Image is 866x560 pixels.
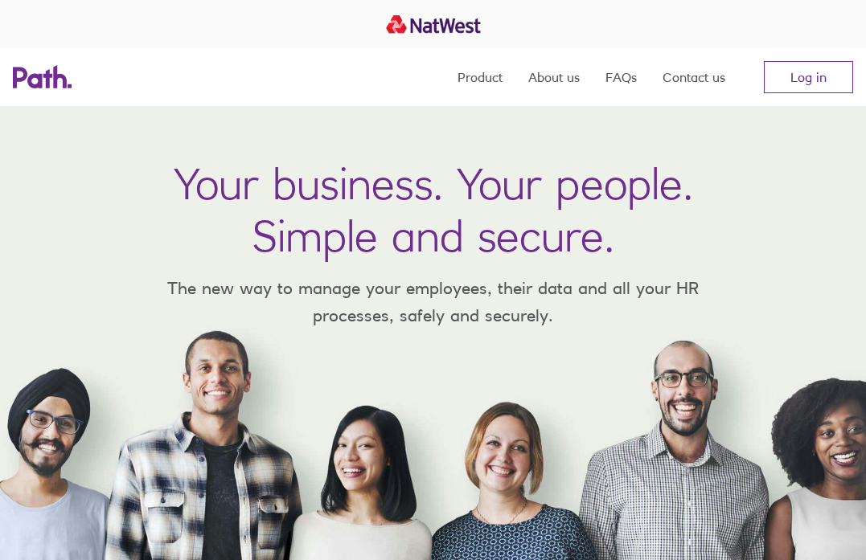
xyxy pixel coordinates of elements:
[144,275,723,329] p: The new way to manage your employees, their data and all your HR processes, safely and securely.
[605,48,637,106] a: FAQs
[174,157,693,262] h1: Your business. Your people. Simple and secure.
[528,48,580,106] a: About us
[458,48,503,106] a: Product
[764,61,853,93] a: Log in
[663,48,725,106] a: Contact us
